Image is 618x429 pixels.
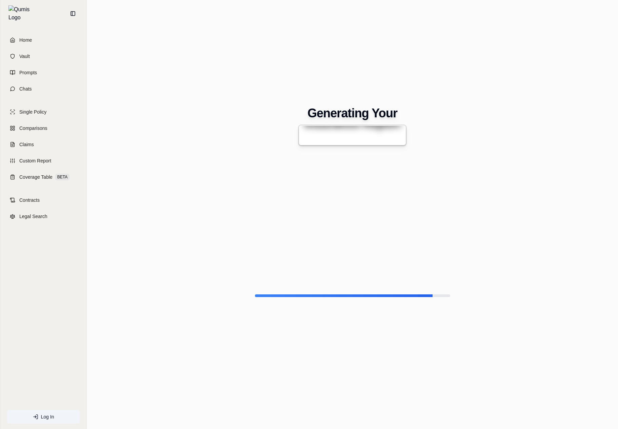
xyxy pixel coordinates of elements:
span: Vault [19,53,30,60]
span: BETA [55,174,69,180]
a: Claims [4,137,82,152]
span: Log In [41,413,54,420]
span: Custom Report [19,157,51,164]
button: Collapse sidebar [67,8,78,19]
span: Legal Search [19,213,47,220]
span: Comparisons [19,125,47,132]
a: Prompts [4,65,82,80]
span: Insurance Report [305,116,400,130]
span: Chats [19,85,32,92]
a: Contracts [4,193,82,208]
a: Single Policy [4,104,82,119]
img: Qumis Logo [8,5,34,22]
span: Contracts [19,197,40,203]
span: Prompts [19,69,37,76]
span: Single Policy [19,109,46,115]
a: Legal Search [4,209,82,224]
a: Custom Report [4,153,82,168]
span: Home [19,37,32,43]
span: Generating Your [307,106,397,120]
a: Chats [4,81,82,96]
a: Home [4,33,82,47]
span: Claims [19,141,34,148]
a: Coverage TableBETA [4,170,82,184]
a: Log In [7,410,80,424]
a: Comparisons [4,121,82,136]
a: Vault [4,49,82,64]
span: Coverage Table [19,174,53,180]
